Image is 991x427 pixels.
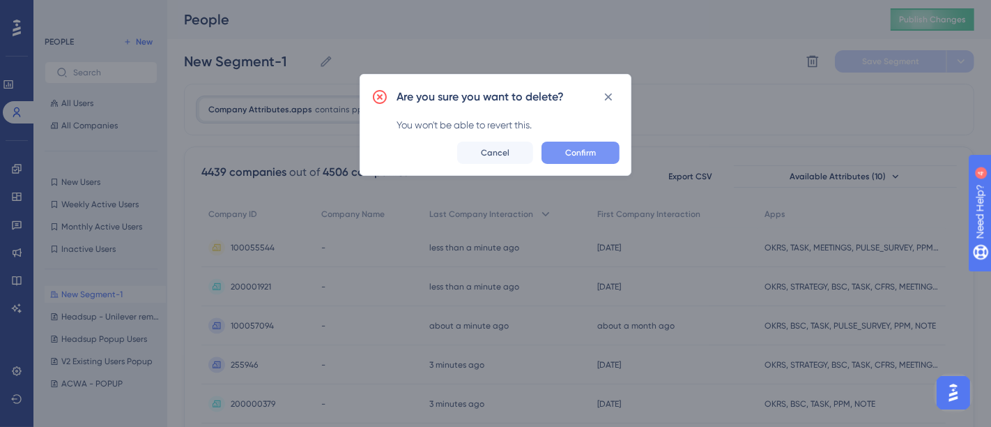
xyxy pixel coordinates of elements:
[565,147,596,158] span: Confirm
[33,3,87,20] span: Need Help?
[397,117,620,133] div: You won't be able to revert this.
[481,147,509,158] span: Cancel
[97,7,101,18] div: 4
[932,372,974,414] iframe: UserGuiding AI Assistant Launcher
[397,89,564,105] h2: Are you sure you want to delete?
